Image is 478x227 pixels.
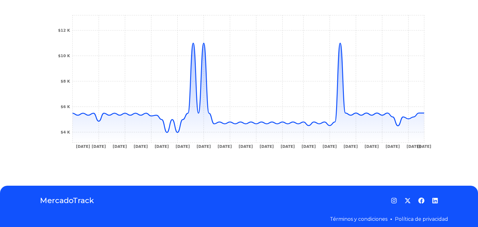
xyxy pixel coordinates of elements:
a: Facebook [418,197,424,204]
tspan: [DATE] [155,144,169,149]
tspan: $6 K [61,105,70,109]
tspan: [DATE] [218,144,232,149]
a: LinkedIn [432,197,438,204]
tspan: [DATE] [134,144,148,149]
tspan: [DATE] [91,144,106,149]
tspan: $10 K [58,54,70,58]
tspan: [DATE] [365,144,379,149]
tspan: $4 K [61,130,70,134]
tspan: [DATE] [417,144,431,149]
tspan: $8 K [61,79,70,84]
tspan: [DATE] [281,144,295,149]
a: MercadoTrack [40,196,94,206]
tspan: [DATE] [323,144,337,149]
a: Términos y condiciones [330,216,387,222]
tspan: [DATE] [197,144,211,149]
tspan: [DATE] [260,144,274,149]
a: Instagram [391,197,397,204]
a: Política de privacidad [395,216,448,222]
tspan: [DATE] [386,144,400,149]
tspan: [DATE] [344,144,358,149]
tspan: [DATE] [113,144,127,149]
tspan: [DATE] [302,144,316,149]
tspan: [DATE] [406,144,421,149]
tspan: [DATE] [239,144,253,149]
tspan: [DATE] [176,144,190,149]
tspan: [DATE] [76,144,90,149]
a: Twitter [405,197,411,204]
tspan: $12 K [58,28,70,33]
